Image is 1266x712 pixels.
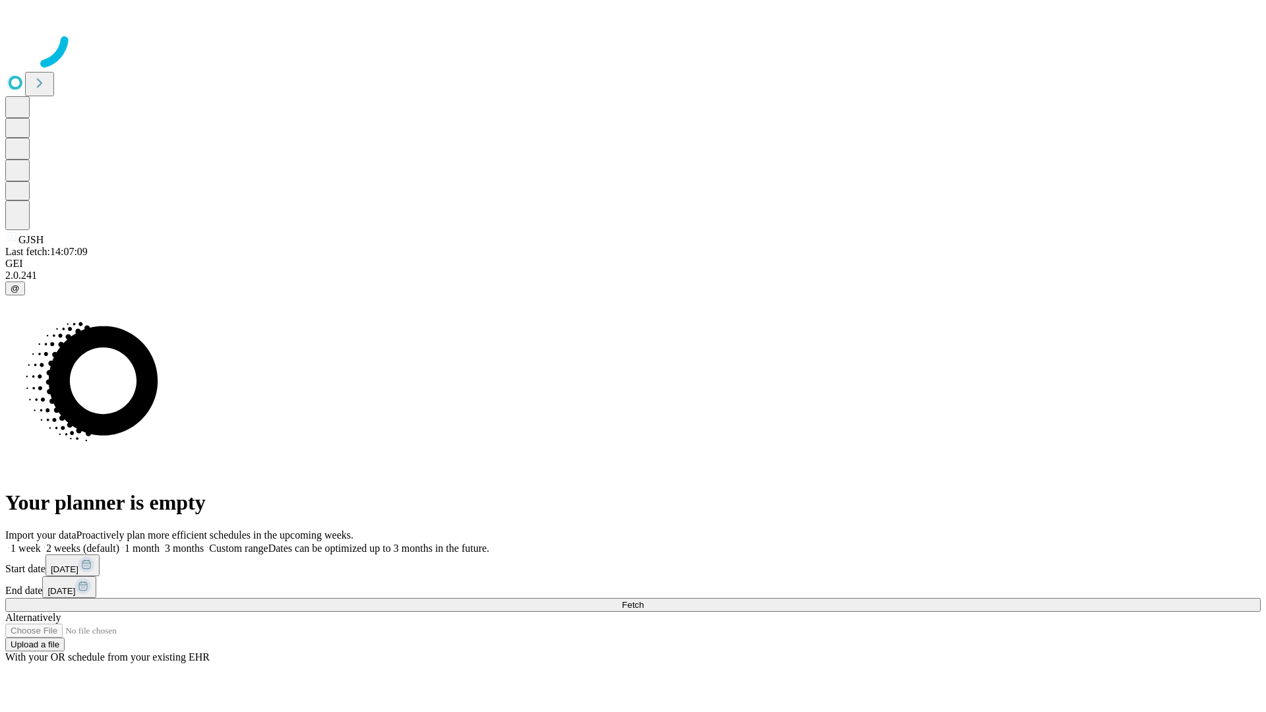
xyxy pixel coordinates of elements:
[209,543,268,554] span: Custom range
[5,246,88,257] span: Last fetch: 14:07:09
[5,576,1261,598] div: End date
[18,234,44,245] span: GJSH
[11,283,20,293] span: @
[42,576,96,598] button: [DATE]
[5,598,1261,612] button: Fetch
[76,529,353,541] span: Proactively plan more efficient schedules in the upcoming weeks.
[5,612,61,623] span: Alternatively
[622,600,644,610] span: Fetch
[5,258,1261,270] div: GEI
[5,638,65,651] button: Upload a file
[5,490,1261,515] h1: Your planner is empty
[11,543,41,554] span: 1 week
[5,554,1261,576] div: Start date
[268,543,489,554] span: Dates can be optimized up to 3 months in the future.
[47,586,75,596] span: [DATE]
[5,651,210,663] span: With your OR schedule from your existing EHR
[5,282,25,295] button: @
[46,543,119,554] span: 2 weeks (default)
[5,270,1261,282] div: 2.0.241
[165,543,204,554] span: 3 months
[51,564,78,574] span: [DATE]
[5,529,76,541] span: Import your data
[45,554,100,576] button: [DATE]
[125,543,160,554] span: 1 month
